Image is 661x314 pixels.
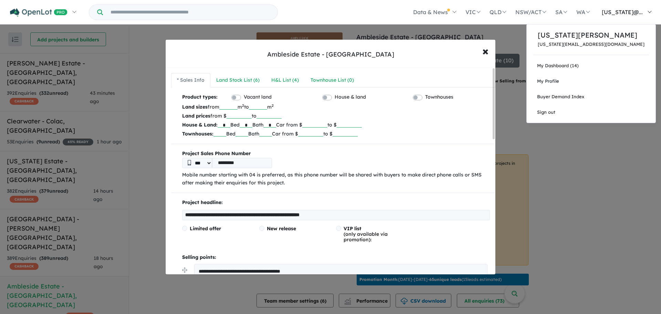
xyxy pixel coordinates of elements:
img: Openlot PRO Logo White [10,8,67,17]
p: Project headline: [182,199,490,207]
div: Ambleside Estate - [GEOGRAPHIC_DATA] [267,50,394,59]
label: House & land [335,93,366,101]
p: from m to m [182,102,490,111]
b: Project Sales Phone Number [182,150,490,158]
span: (only available via promotion): [344,225,388,243]
label: Townhouses [425,93,453,101]
b: Land sizes [182,104,208,110]
p: Selling points: [182,253,490,262]
p: [US_STATE][EMAIL_ADDRESS][DOMAIN_NAME] [538,42,644,47]
p: Bed Bath Car from $ to $ [182,129,490,138]
a: My Dashboard (14) [527,58,655,73]
span: × [482,43,489,58]
span: New release [267,225,296,232]
img: Phone icon [188,160,191,165]
a: Buyer Demand Index [527,89,655,104]
div: Land Stock List ( 6 ) [216,76,260,84]
span: VIP list [344,225,361,232]
span: My Profile [537,78,559,84]
label: Vacant land [244,93,272,101]
div: H&L List ( 4 ) [271,76,299,84]
p: Bed Bath Car from $ to $ [182,120,490,129]
input: Try estate name, suburb, builder or developer [104,5,276,20]
div: Townhouse List ( 0 ) [311,76,354,84]
a: Sign out [527,104,655,120]
img: drag.svg [182,267,187,273]
span: Limited offer [190,225,221,232]
b: Product types: [182,93,218,102]
b: Land prices [182,113,210,119]
p: from $ to [182,111,490,120]
b: House & Land: [182,122,218,128]
div: * Sales Info [177,76,204,84]
p: Mobile number starting with 04 is preferred, as this phone number will be shared with buyers to m... [182,171,490,188]
sup: 2 [272,103,274,108]
span: [US_STATE]@... [602,9,643,16]
p: [US_STATE][PERSON_NAME] [538,30,644,40]
sup: 2 [242,103,244,108]
b: Townhouses: [182,131,213,137]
